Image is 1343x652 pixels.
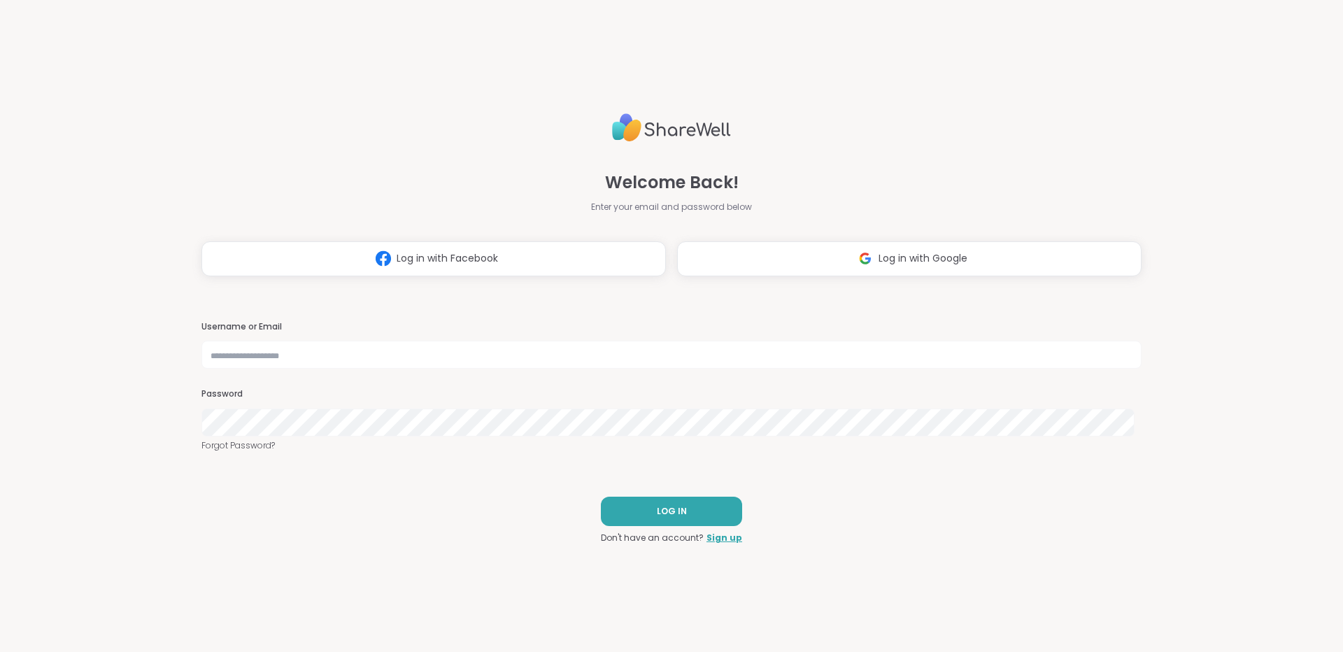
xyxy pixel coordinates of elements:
img: ShareWell Logomark [370,246,397,271]
button: LOG IN [601,497,742,526]
span: Don't have an account? [601,532,704,544]
a: Forgot Password? [201,439,1142,452]
button: Log in with Google [677,241,1142,276]
a: Sign up [706,532,742,544]
span: LOG IN [657,505,687,518]
img: ShareWell Logomark [852,246,879,271]
h3: Password [201,388,1142,400]
span: Enter your email and password below [591,201,752,213]
span: Welcome Back! [605,170,739,195]
button: Log in with Facebook [201,241,666,276]
img: ShareWell Logo [612,108,731,148]
span: Log in with Google [879,251,967,266]
span: Log in with Facebook [397,251,498,266]
h3: Username or Email [201,321,1142,333]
